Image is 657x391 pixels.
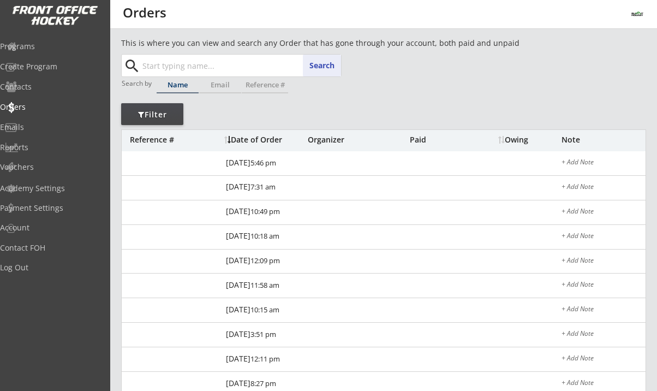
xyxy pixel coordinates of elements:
[250,182,276,192] font: 7:31 am
[250,231,279,241] font: 10:18 am
[130,136,219,144] div: Reference #
[224,136,305,144] div: Date of Order
[242,81,288,88] div: Reference #
[308,136,407,144] div: Organizer
[562,306,646,315] div: + Add Note
[562,136,646,144] div: Note
[226,250,305,274] div: [DATE]
[140,55,341,76] input: Start typing name...
[157,81,199,88] div: Name
[123,57,141,75] button: search
[121,38,582,49] div: This is where you can view and search any Order that has gone through your account, both paid and...
[226,298,305,323] div: [DATE]
[562,380,646,388] div: + Add Note
[303,55,341,76] button: Search
[122,80,153,87] div: Search by
[121,109,183,120] div: Filter
[226,176,305,200] div: [DATE]
[199,81,241,88] div: Email
[250,280,279,290] font: 11:58 am
[250,206,280,216] font: 10:49 pm
[226,151,305,176] div: [DATE]
[250,354,280,364] font: 12:11 pm
[226,200,305,225] div: [DATE]
[562,330,646,339] div: + Add Note
[250,329,276,339] font: 3:51 pm
[250,256,280,265] font: 12:09 pm
[562,208,646,217] div: + Add Note
[226,347,305,372] div: [DATE]
[410,136,469,144] div: Paid
[250,158,276,168] font: 5:46 pm
[226,225,305,250] div: [DATE]
[250,305,279,315] font: 10:15 am
[562,183,646,192] div: + Add Note
[498,136,561,144] div: Owing
[562,355,646,364] div: + Add Note
[250,378,276,388] font: 8:27 pm
[562,281,646,290] div: + Add Note
[562,257,646,266] div: + Add Note
[226,274,305,298] div: [DATE]
[226,323,305,347] div: [DATE]
[562,233,646,241] div: + Add Note
[562,159,646,168] div: + Add Note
